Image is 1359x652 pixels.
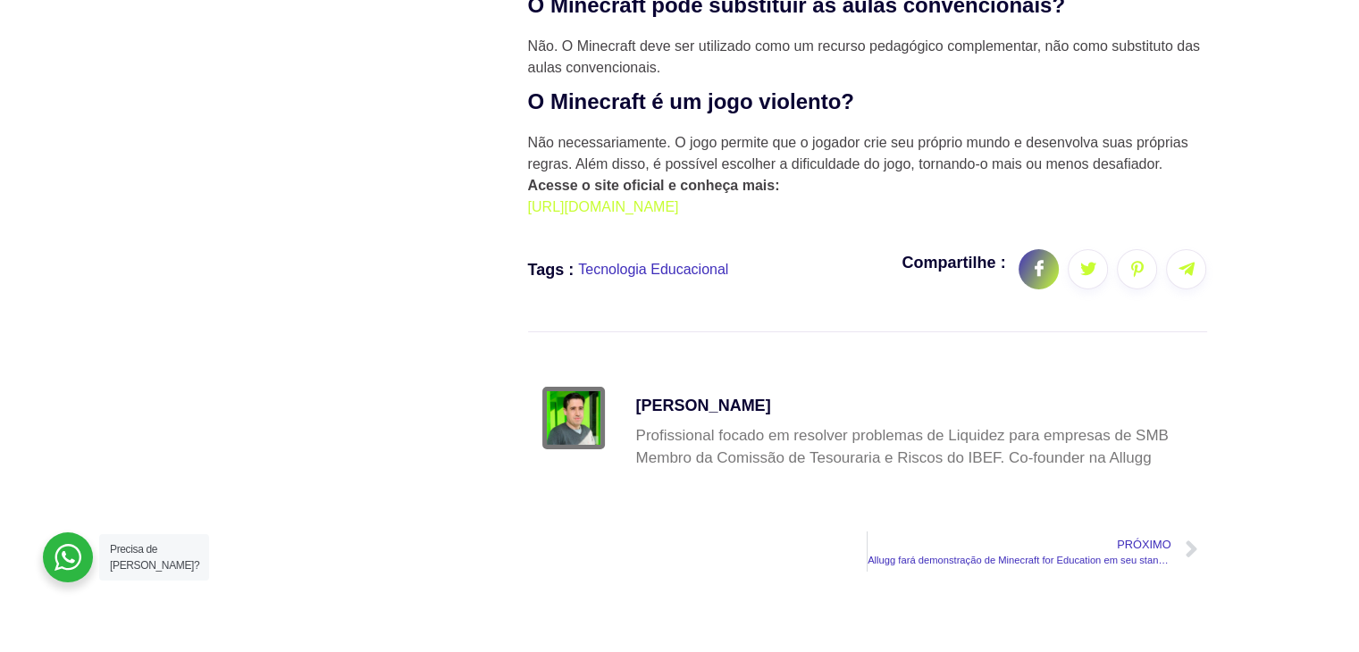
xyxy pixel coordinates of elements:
[528,178,780,193] strong: Acesse o site oficial e conheça mais:
[542,387,605,449] img: Foto de Francisco Carmuega
[868,536,1171,553] span: Próximo
[110,543,199,572] span: Precisa de [PERSON_NAME]?
[1019,249,1059,289] a: social-share
[1270,566,1359,652] iframe: Chat Widget
[902,251,1005,275] p: Compartilhe :
[528,36,1207,79] div: Não. O Minecraft deve ser utilizado como um recurso pedagógico complementar, não como substituto ...
[636,394,1193,418] h5: [PERSON_NAME]
[1270,566,1359,652] div: Widget de chat
[528,258,575,282] div: Tags :
[868,553,1171,568] span: Allugg fará demonstração de Minecraft for Education em seu stand na Bett Educar com os alunos da ...
[868,531,1198,572] a: PróximoAllugg fará demonstração de Minecraft for Education em seu stand na Bett Educar com os alu...
[528,199,679,214] a: [URL][DOMAIN_NAME]
[578,259,728,280] span: Tecnologia Educacional
[1166,249,1206,289] a: social-share
[1117,249,1157,289] a: social-share
[528,132,1207,175] div: Não necessariamente. O jogo permite que o jogador crie seu próprio mundo e desenvolva suas própri...
[528,86,1207,118] h3: O Minecraft é um jogo violento?
[636,424,1193,470] div: Profissional focado em resolver problemas de Liquidez para empresas de SMB Membro da Comissão de ...
[1068,249,1108,289] a: social-share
